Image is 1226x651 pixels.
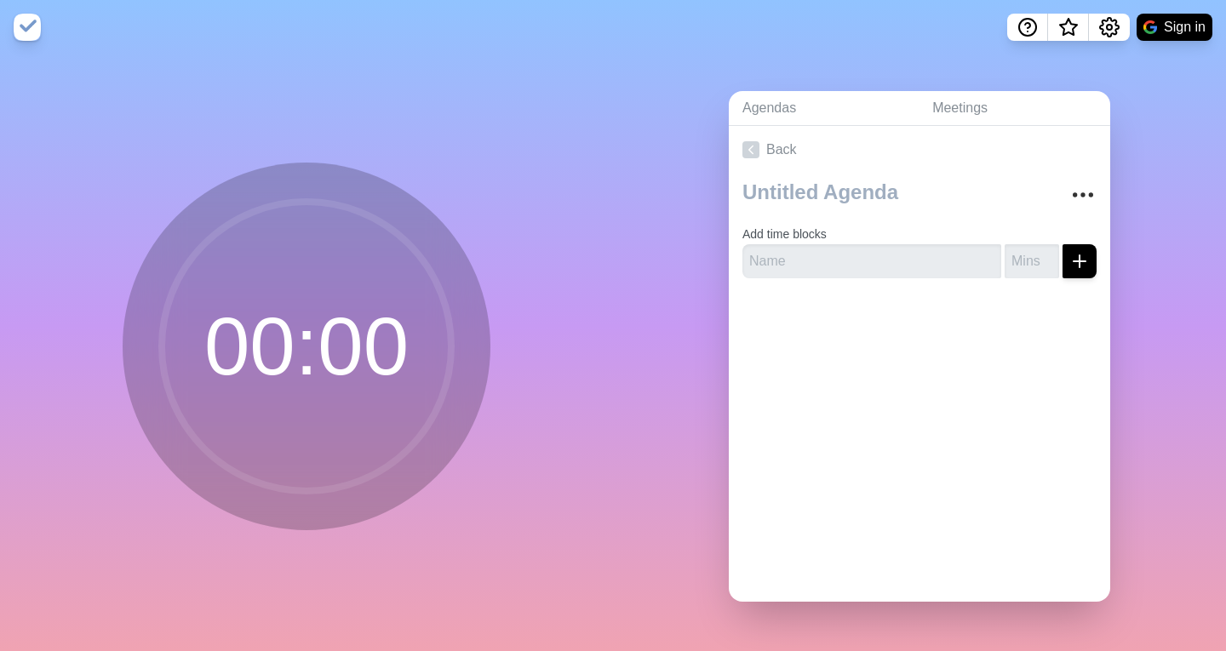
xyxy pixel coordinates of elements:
button: What’s new [1048,14,1089,41]
button: Settings [1089,14,1130,41]
button: Sign in [1137,14,1212,41]
button: Help [1007,14,1048,41]
img: timeblocks logo [14,14,41,41]
img: google logo [1143,20,1157,34]
a: Meetings [919,91,1110,126]
a: Back [729,126,1110,174]
input: Name [742,244,1001,278]
a: Agendas [729,91,919,126]
input: Mins [1005,244,1059,278]
button: More [1066,178,1100,212]
label: Add time blocks [742,227,827,241]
